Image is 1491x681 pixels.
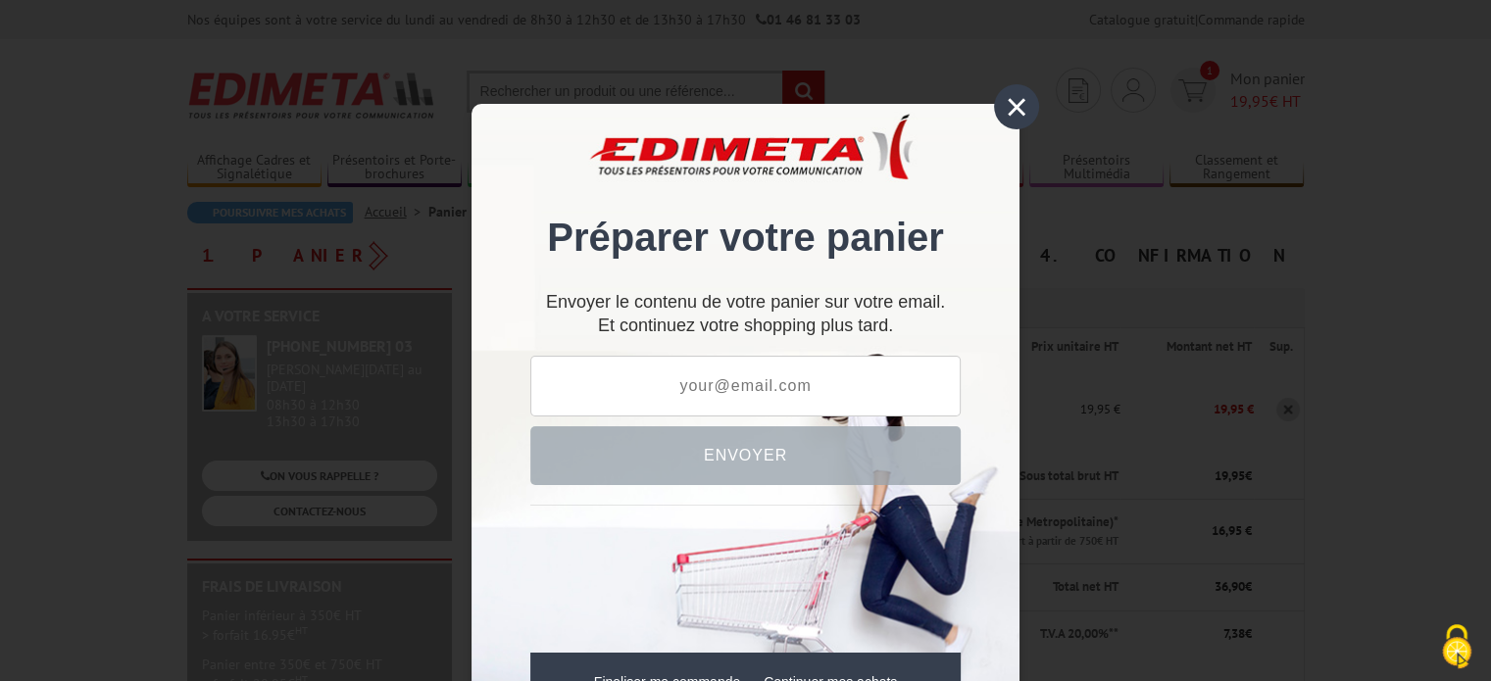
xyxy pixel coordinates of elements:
[530,426,961,485] button: Envoyer
[530,300,961,336] div: Et continuez votre shopping plus tard.
[1432,622,1481,671] img: Cookies (fenêtre modale)
[994,84,1039,129] div: ×
[530,133,961,279] div: Préparer votre panier
[530,356,961,416] input: your@email.com
[1422,614,1491,681] button: Cookies (fenêtre modale)
[530,300,961,305] p: Envoyer le contenu de votre panier sur votre email.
